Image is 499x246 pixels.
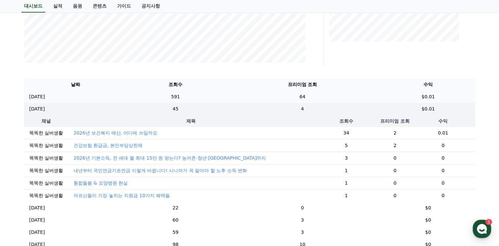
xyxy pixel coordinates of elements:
span: 1 [67,191,69,196]
td: 3 [224,214,381,226]
p: [DATE] [29,229,45,236]
th: 프리미엄 조회 [224,78,381,91]
p: [DATE] [29,217,45,224]
td: 4 [224,103,381,115]
td: 0 [379,164,411,177]
td: $0.01 [381,103,475,115]
td: 0 [379,152,411,164]
th: 조회수 [127,78,224,91]
td: $0 [381,214,475,226]
button: 건강보험 환급금, 본인부담상한제 [74,142,142,149]
td: 2 [379,127,411,139]
td: 5 [314,139,379,152]
td: 0 [411,152,475,164]
td: 0.01 [411,127,475,139]
td: 1 [314,164,379,177]
td: 0 [411,177,475,189]
td: 2 [379,139,411,152]
td: 똑똑한 실버생활 [24,189,68,202]
td: 59 [127,226,224,238]
span: 대화 [60,201,68,207]
td: 22 [127,202,224,214]
th: 날짜 [24,78,127,91]
td: 똑똑한 실버생활 [24,127,68,139]
span: 설정 [102,201,110,206]
th: 수익 [411,115,475,127]
span: 홈 [21,201,25,206]
p: [DATE] [29,204,45,211]
a: 설정 [85,191,127,208]
td: 64 [224,91,381,103]
td: 똑똑한 실버생활 [24,164,68,177]
td: $0 [381,202,475,214]
button: 어르신들이 가장 놓치는 지원금 10가지 혜택들 [74,192,170,199]
td: 3 [314,152,379,164]
td: 591 [127,91,224,103]
td: 0 [411,164,475,177]
td: $0.01 [381,91,475,103]
a: 홈 [2,191,44,208]
td: 0 [379,189,411,202]
td: 0 [411,189,475,202]
td: 1 [314,177,379,189]
td: $0 [381,226,475,238]
td: 3 [224,226,381,238]
td: 0 [411,139,475,152]
th: 프리미엄 조회 [379,115,411,127]
button: 내년부터 국민연금기초연금 이렇게 바뀝니다! 시니어가 꼭 알아야 할 노후 소득 변화 [74,167,247,174]
td: 45 [127,103,224,115]
button: 2026년 기본소득, 전 세대 월 최대 15만 원 받는다? 농어촌·청년·[GEOGRAPHIC_DATA]까지 [74,155,266,161]
td: 똑똑한 실버생활 [24,139,68,152]
td: 0 [379,177,411,189]
th: 조회수 [314,115,379,127]
a: 1대화 [44,191,85,208]
th: 수익 [381,78,475,91]
td: 34 [314,127,379,139]
td: 60 [127,214,224,226]
td: 0 [224,202,381,214]
th: 채널 [24,115,68,127]
th: 제목 [68,115,314,127]
p: [DATE] [29,106,45,112]
button: 2026년 보건복지 예산, 어디에 쓰일까요 [74,130,157,136]
button: 통합돌봄 & 요양병원 현실 [74,180,128,186]
td: 1 [314,189,379,202]
td: 똑똑한 실버생활 [24,152,68,164]
td: 똑똑한 실버생활 [24,177,68,189]
p: [DATE] [29,93,45,100]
